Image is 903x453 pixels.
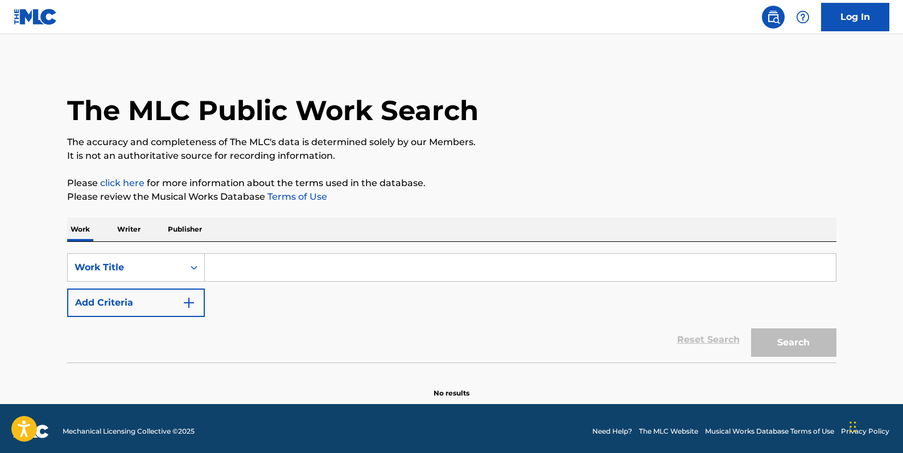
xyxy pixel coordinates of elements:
[100,178,145,188] a: click here
[821,3,889,31] a: Log In
[75,261,177,274] div: Work Title
[762,6,785,28] a: Public Search
[114,217,144,241] p: Writer
[67,149,836,163] p: It is not an authoritative source for recording information.
[791,6,814,28] div: Help
[846,398,903,453] iframe: Chat Widget
[67,253,836,363] form: Search Form
[67,135,836,149] p: The accuracy and completeness of The MLC's data is determined solely by our Members.
[592,426,632,436] a: Need Help?
[164,217,205,241] p: Publisher
[705,426,834,436] a: Musical Works Database Terms of Use
[841,426,889,436] a: Privacy Policy
[63,426,195,436] span: Mechanical Licensing Collective © 2025
[67,176,836,190] p: Please for more information about the terms used in the database.
[796,10,810,24] img: help
[182,296,196,310] img: 9d2ae6d4665cec9f34b9.svg
[766,10,780,24] img: search
[67,289,205,317] button: Add Criteria
[67,217,93,241] p: Work
[67,190,836,204] p: Please review the Musical Works Database
[639,426,698,436] a: The MLC Website
[14,9,57,25] img: MLC Logo
[265,191,327,202] a: Terms of Use
[67,93,479,127] h1: The MLC Public Work Search
[434,374,469,398] p: No results
[850,410,856,444] div: Drag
